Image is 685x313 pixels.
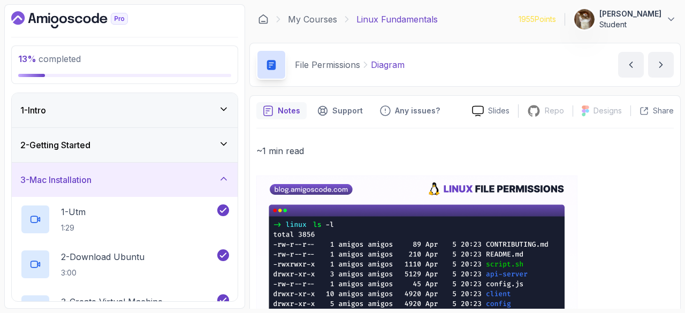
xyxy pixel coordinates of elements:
[278,105,300,116] p: Notes
[20,173,92,186] h3: 3 - Mac Installation
[599,9,661,19] p: [PERSON_NAME]
[463,105,518,117] a: Slides
[256,102,307,119] button: notes button
[20,104,46,117] h3: 1 - Intro
[61,205,86,218] p: 1 - Utm
[593,105,622,116] p: Designs
[18,54,81,64] span: completed
[295,58,360,71] p: File Permissions
[395,105,440,116] p: Any issues?
[12,93,238,127] button: 1-Intro
[574,9,676,30] button: user profile image[PERSON_NAME]Student
[11,11,153,28] a: Dashboard
[258,14,269,25] a: Dashboard
[618,52,644,78] button: previous content
[61,250,144,263] p: 2 - Download Ubuntu
[371,58,405,71] p: Diagram
[20,204,229,234] button: 1-Utm1:29
[61,268,144,278] p: 3:00
[18,54,36,64] span: 13 %
[545,105,564,116] p: Repo
[61,295,163,308] p: 3 - Create Virtual Machine
[12,163,238,197] button: 3-Mac Installation
[332,105,363,116] p: Support
[256,143,674,158] p: ~1 min read
[12,128,238,162] button: 2-Getting Started
[20,249,229,279] button: 2-Download Ubuntu3:00
[311,102,369,119] button: Support button
[648,52,674,78] button: next content
[599,19,661,30] p: Student
[356,13,438,26] p: Linux Fundamentals
[630,105,674,116] button: Share
[288,13,337,26] a: My Courses
[653,105,674,116] p: Share
[488,105,509,116] p: Slides
[61,223,86,233] p: 1:29
[374,102,446,119] button: Feedback button
[519,14,556,25] p: 1955 Points
[20,139,90,151] h3: 2 - Getting Started
[574,9,595,29] img: user profile image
